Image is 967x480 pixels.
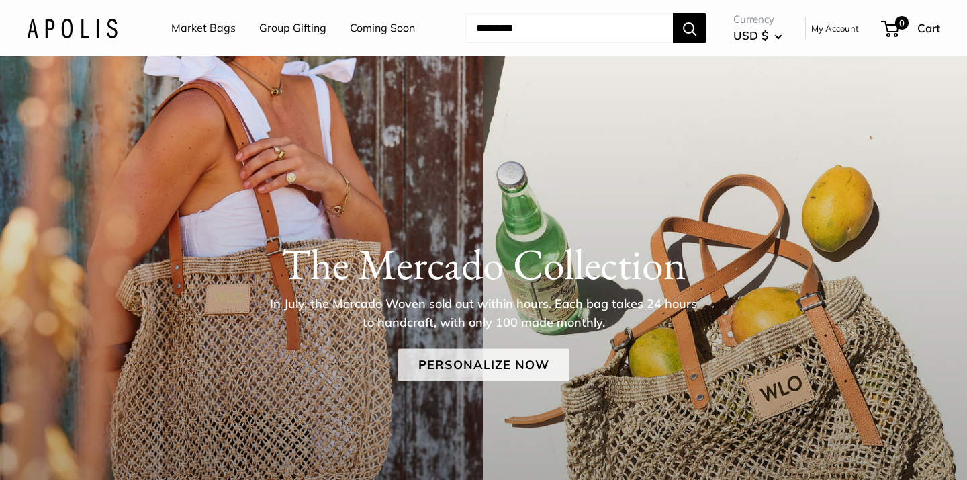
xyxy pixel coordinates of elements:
[895,16,909,30] span: 0
[259,18,326,38] a: Group Gifting
[350,18,415,38] a: Coming Soon
[733,10,782,29] span: Currency
[398,348,569,381] a: Personalize Now
[673,13,706,43] button: Search
[882,17,940,39] a: 0 Cart
[27,238,940,289] h1: The Mercado Collection
[811,20,859,36] a: My Account
[733,28,768,42] span: USD $
[917,21,940,35] span: Cart
[733,25,782,46] button: USD $
[265,294,702,331] p: In July, the Mercado Woven sold out within hours. Each bag takes 24 hours to handcraft, with only...
[27,18,118,38] img: Apolis
[465,13,673,43] input: Search...
[171,18,236,38] a: Market Bags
